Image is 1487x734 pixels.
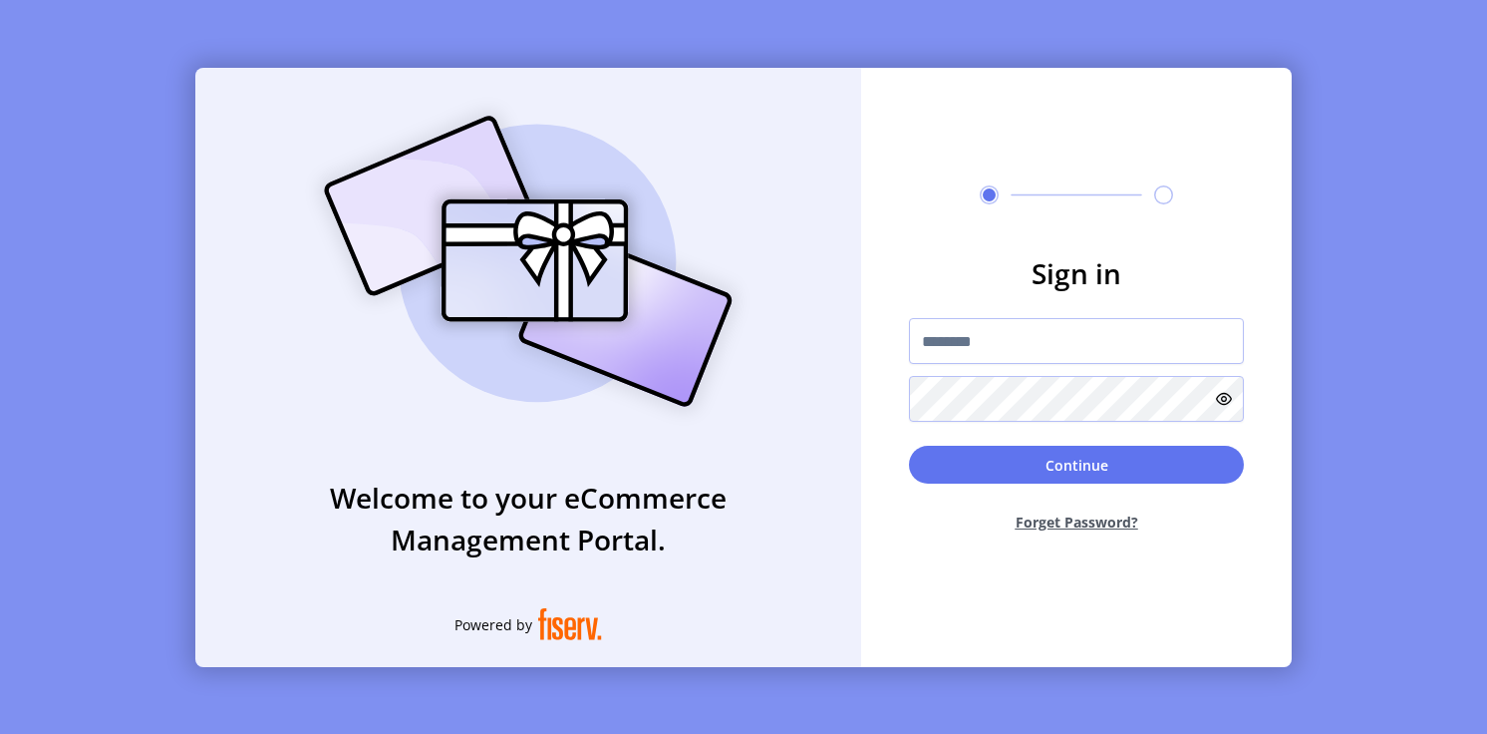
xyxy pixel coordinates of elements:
[294,94,762,429] img: card_Illustration.svg
[909,446,1244,484] button: Continue
[909,252,1244,294] h3: Sign in
[195,477,861,560] h3: Welcome to your eCommerce Management Portal.
[454,614,532,635] span: Powered by
[909,496,1244,549] button: Forget Password?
